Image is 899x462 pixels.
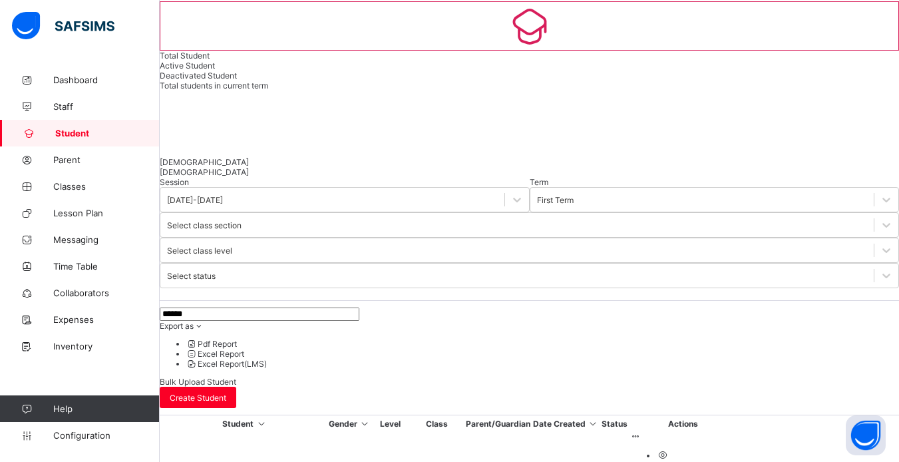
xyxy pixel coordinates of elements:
th: Actions [629,418,737,429]
span: Session [160,177,189,187]
div: [DATE]-[DATE] [167,195,223,205]
span: Active Student [160,61,215,71]
div: Select class level [167,246,232,256]
span: [DEMOGRAPHIC_DATA] [160,157,249,167]
th: Class [410,418,464,429]
i: Sort in Ascending Order [588,419,599,429]
th: Level [373,418,409,429]
th: Student [162,418,327,429]
div: Select class section [167,220,242,230]
i: Sort in Ascending Order [359,419,371,429]
span: Expenses [53,314,160,325]
span: Help [53,403,159,414]
span: Collaborators [53,288,160,298]
span: [DEMOGRAPHIC_DATA] [160,167,249,177]
img: safsims [12,12,114,40]
th: Gender [328,418,371,429]
span: Total students in current term [160,81,268,91]
span: Export as [160,321,194,331]
li: dropdown-list-item-null-0 [186,339,899,349]
span: Classes [53,181,160,192]
span: Student [55,128,160,138]
span: Configuration [53,430,159,441]
li: dropdown-list-item-null-1 [186,349,899,359]
span: Parent [53,154,160,165]
span: Deactivated Student [160,71,237,81]
div: Total Student [160,51,899,61]
span: Staff [53,101,160,112]
span: Term [530,177,548,187]
span: Lesson Plan [53,208,160,218]
i: Sort in Ascending Order [256,419,267,429]
li: dropdown-list-item-null-2 [186,359,899,369]
span: Dashboard [53,75,160,85]
button: Open asap [846,415,886,455]
th: Status [601,418,628,429]
span: Inventory [53,341,160,351]
div: First Term [537,195,574,205]
th: Date Created [532,418,600,429]
span: Create Student [170,393,226,403]
span: Bulk Upload Student [160,377,236,387]
th: Parent/Guardian [465,418,531,429]
span: Time Table [53,261,160,272]
span: Messaging [53,234,160,245]
div: Select status [167,271,216,281]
